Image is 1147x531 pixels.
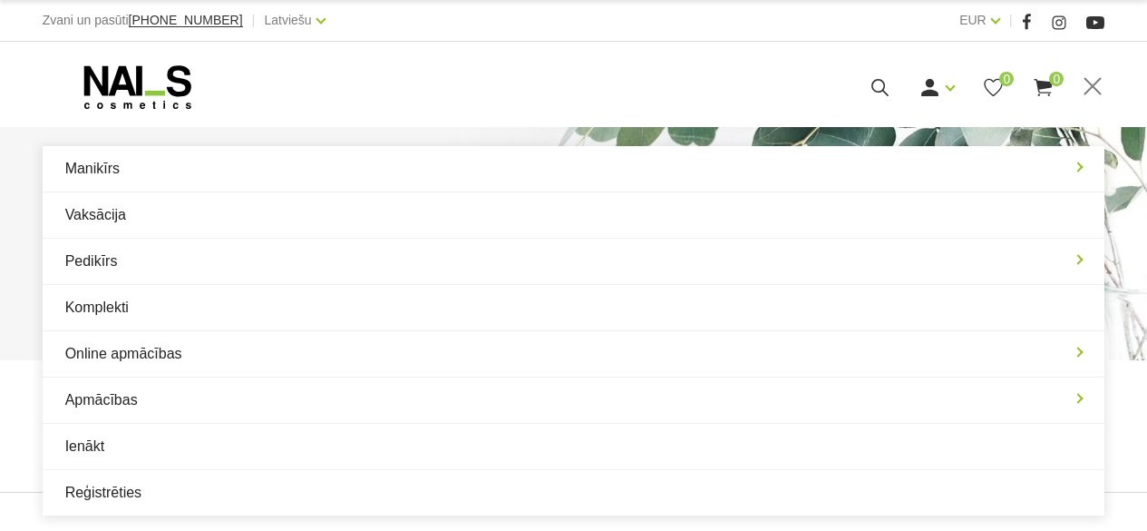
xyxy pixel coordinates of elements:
[1009,9,1013,32] span: |
[43,146,1105,192] a: Manikīrs
[30,172,1118,297] div: Profesionāli manikīra produkti
[43,239,1105,284] a: Pedikīrs
[43,9,243,32] div: Zvani un pasūti
[43,424,1105,469] a: Ienākt
[43,331,1105,377] a: Online apmācības
[43,285,1105,330] a: Komplekti
[1032,76,1055,99] a: 0
[252,9,256,32] span: |
[265,9,312,31] a: Latviešu
[959,9,987,31] a: EUR
[43,470,1105,516] a: Reģistrēties
[129,14,243,27] a: [PHONE_NUMBER]
[999,72,1014,86] span: 0
[982,76,1005,99] a: 0
[43,378,1105,423] a: Apmācības
[43,192,1105,238] a: Vaksācija
[129,13,243,27] span: [PHONE_NUMBER]
[1049,72,1064,86] span: 0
